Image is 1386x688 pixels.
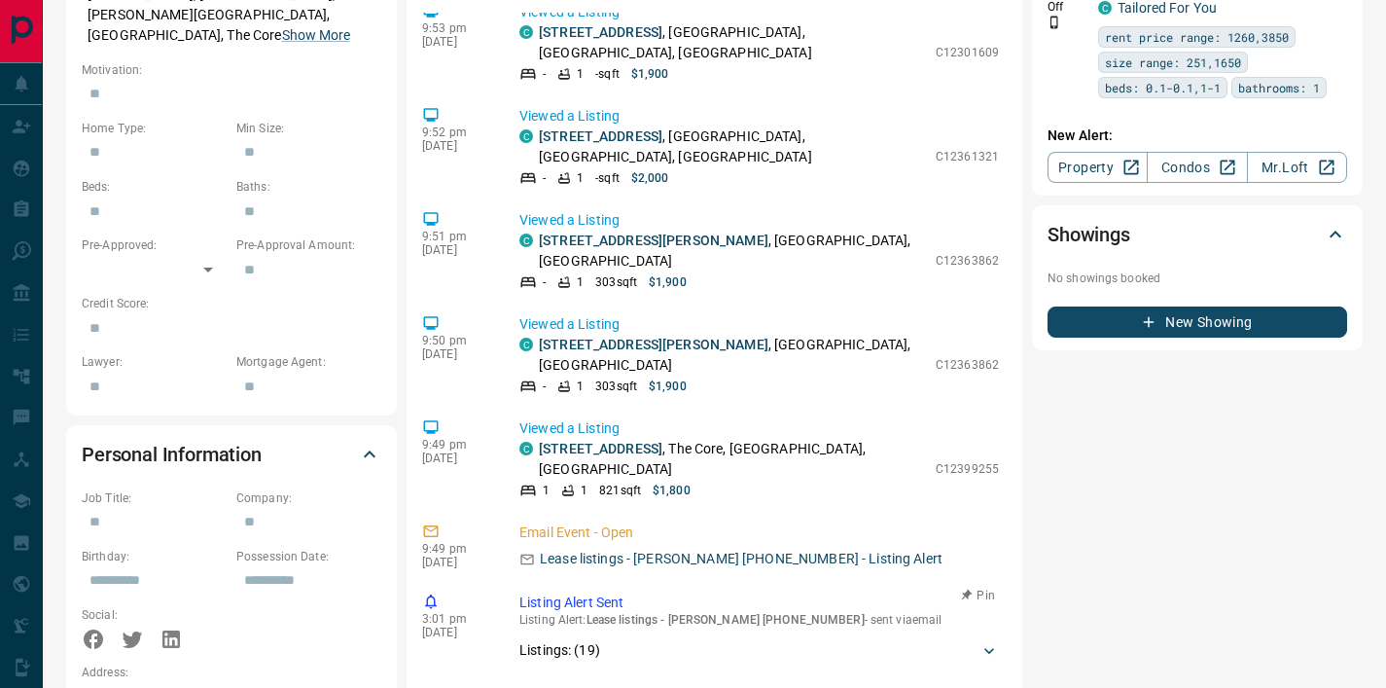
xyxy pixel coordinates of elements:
[936,356,999,374] p: C12363862
[519,640,600,661] p: Listings: ( 19 )
[936,148,999,165] p: C12361321
[539,337,768,352] a: [STREET_ADDRESS][PERSON_NAME]
[519,2,999,22] p: Viewed a Listing
[539,231,926,272] p: , [GEOGRAPHIC_DATA], [GEOGRAPHIC_DATA]
[422,347,490,361] p: [DATE]
[236,489,381,507] p: Company:
[422,452,490,465] p: [DATE]
[649,378,687,395] p: $1,900
[422,334,490,347] p: 9:50 pm
[82,353,227,371] p: Lawyer:
[950,587,1007,604] button: Pin
[519,442,533,455] div: condos.ca
[577,65,584,83] p: 1
[1147,152,1247,183] a: Condos
[539,441,662,456] a: [STREET_ADDRESS]
[519,418,999,439] p: Viewed a Listing
[577,378,584,395] p: 1
[539,439,926,480] p: , The Core, [GEOGRAPHIC_DATA], [GEOGRAPHIC_DATA]
[595,273,637,291] p: 303 sqft
[236,236,381,254] p: Pre-Approval Amount:
[936,460,999,478] p: C12399255
[1105,27,1289,47] span: rent price range: 1260,3850
[543,482,550,499] p: 1
[236,548,381,565] p: Possession Date:
[539,24,662,40] a: [STREET_ADDRESS]
[1238,78,1320,97] span: bathrooms: 1
[1048,270,1347,287] p: No showings booked
[519,25,533,39] div: condos.ca
[422,126,490,139] p: 9:52 pm
[422,243,490,257] p: [DATE]
[236,120,381,137] p: Min Size:
[519,129,533,143] div: condos.ca
[82,236,227,254] p: Pre-Approved:
[1048,307,1347,338] button: New Showing
[539,127,926,167] p: , [GEOGRAPHIC_DATA], [GEOGRAPHIC_DATA], [GEOGRAPHIC_DATA]
[540,549,942,569] p: Lease listings - [PERSON_NAME] [PHONE_NUMBER] - Listing Alert
[539,22,926,63] p: , [GEOGRAPHIC_DATA], [GEOGRAPHIC_DATA], [GEOGRAPHIC_DATA]
[595,378,637,395] p: 303 sqft
[936,252,999,270] p: C12363862
[422,612,490,626] p: 3:01 pm
[543,273,546,291] p: -
[236,353,381,371] p: Mortgage Agent:
[1098,1,1112,15] div: condos.ca
[519,593,999,613] p: Listing Alert Sent
[282,25,350,46] button: Show More
[82,489,227,507] p: Job Title:
[82,295,381,312] p: Credit Score:
[653,482,691,499] p: $1,800
[631,169,669,187] p: $2,000
[422,542,490,556] p: 9:49 pm
[1105,78,1221,97] span: beds: 0.1-0.1,1-1
[422,438,490,452] p: 9:49 pm
[543,169,546,187] p: -
[519,338,533,351] div: condos.ca
[543,378,546,395] p: -
[82,439,262,470] h2: Personal Information
[539,335,926,376] p: , [GEOGRAPHIC_DATA], [GEOGRAPHIC_DATA]
[82,61,381,79] p: Motivation:
[577,169,584,187] p: 1
[422,35,490,49] p: [DATE]
[82,178,227,196] p: Beds:
[422,21,490,35] p: 9:53 pm
[519,314,999,335] p: Viewed a Listing
[82,120,227,137] p: Home Type:
[82,548,227,565] p: Birthday:
[236,178,381,196] p: Baths:
[1048,152,1148,183] a: Property
[1048,219,1130,250] h2: Showings
[519,633,999,669] div: Listings: (19)
[595,169,620,187] p: - sqft
[577,273,584,291] p: 1
[595,65,620,83] p: - sqft
[539,233,768,248] a: [STREET_ADDRESS][PERSON_NAME]
[586,613,865,627] span: Lease listings - [PERSON_NAME] [PHONE_NUMBER]
[422,139,490,153] p: [DATE]
[1105,53,1241,72] span: size range: 251,1650
[422,230,490,243] p: 9:51 pm
[519,234,533,247] div: condos.ca
[1048,16,1061,29] svg: Push Notification Only
[82,431,381,478] div: Personal Information
[519,523,999,543] p: Email Event - Open
[599,482,641,499] p: 821 sqft
[1247,152,1347,183] a: Mr.Loft
[519,106,999,127] p: Viewed a Listing
[1048,211,1347,258] div: Showings
[649,273,687,291] p: $1,900
[82,664,381,681] p: Address:
[422,556,490,569] p: [DATE]
[82,606,227,624] p: Social:
[422,626,490,639] p: [DATE]
[519,613,999,627] p: Listing Alert : - sent via email
[631,65,669,83] p: $1,900
[543,65,546,83] p: -
[519,210,999,231] p: Viewed a Listing
[581,482,587,499] p: 1
[936,44,999,61] p: C12301609
[1048,126,1347,146] p: New Alert:
[539,128,662,144] a: [STREET_ADDRESS]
